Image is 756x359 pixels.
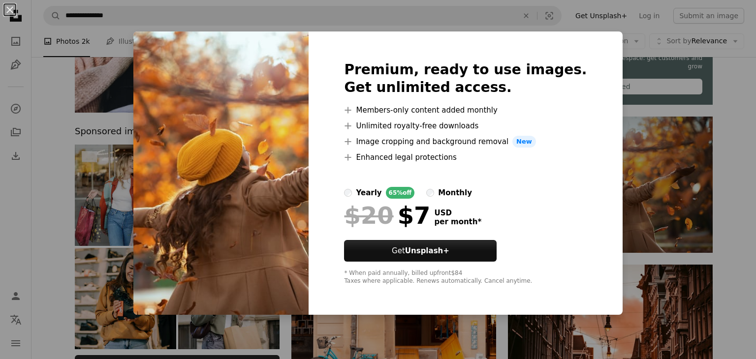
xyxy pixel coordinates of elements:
span: New [512,136,536,148]
span: USD [434,209,481,217]
div: $7 [344,203,430,228]
li: Members-only content added monthly [344,104,587,116]
div: monthly [438,187,472,199]
span: $20 [344,203,393,228]
div: * When paid annually, billed upfront $84 Taxes where applicable. Renews automatically. Cancel any... [344,269,587,285]
li: Image cropping and background removal [344,136,587,148]
input: yearly65%off [344,189,352,197]
div: yearly [356,187,381,199]
div: 65% off [386,187,415,199]
h2: Premium, ready to use images. Get unlimited access. [344,61,587,96]
button: GetUnsplash+ [344,240,497,262]
span: per month * [434,217,481,226]
input: monthly [426,189,434,197]
strong: Unsplash+ [405,246,449,255]
li: Enhanced legal protections [344,151,587,163]
img: premium_photo-1661550092341-e007aaf28dbd [133,31,309,315]
li: Unlimited royalty-free downloads [344,120,587,132]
